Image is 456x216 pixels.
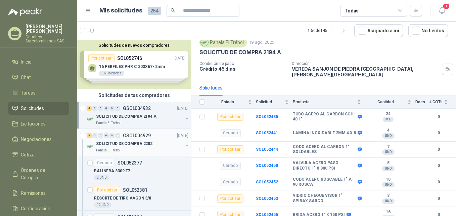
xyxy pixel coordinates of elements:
[8,8,42,16] img: Logo peakr
[256,147,278,152] a: SOL052444
[220,178,241,186] div: Cerrado
[115,106,120,111] div: 0
[199,61,286,66] p: Condición de pago
[201,39,208,46] img: Company Logo
[293,96,365,109] th: Producto
[87,142,95,150] img: Company Logo
[87,106,92,111] div: 4
[293,100,356,104] span: Producto
[256,196,278,201] a: SOL052453
[220,129,241,137] div: Cerrado
[21,189,46,197] span: Remisiones
[177,133,188,139] p: [DATE]
[80,43,188,48] button: Solicitudes de nuevos compradores
[217,113,243,121] div: Por cotizar
[94,186,120,194] div: Por cotizar
[415,96,429,109] th: Docs
[21,58,32,66] span: Inicio
[8,164,69,184] a: Órdenes de Compra
[292,61,439,66] p: Dirección
[249,39,274,46] p: 19 ago, 2025
[293,160,356,171] b: VALVULA ACERO PASO DIRECTO 1" X 800 PSI
[8,102,69,115] a: Solicitudes
[96,141,152,147] p: SOLICITUD DE COMPRA 2202
[429,114,448,120] b: 0
[354,24,403,37] button: Asignado a mi
[199,49,281,56] p: SOLICITUD DE COMPRA 2194 A
[8,133,69,146] a: Negociaciones
[8,117,69,130] a: Licitaciones
[92,106,97,111] div: 0
[123,106,151,111] p: GSOL004932
[8,202,69,215] a: Configuración
[21,74,31,81] span: Chat
[365,210,411,215] b: 16
[293,112,356,122] b: TUBO ACERO AL CARBON SCH-40 1"
[123,188,147,192] p: SOL052381
[429,146,448,153] b: 0
[87,115,95,123] img: Company Logo
[382,199,395,204] div: UND
[256,96,293,109] th: Solicitud
[429,130,448,136] b: 0
[382,133,395,139] div: UND
[365,177,411,182] b: 10
[209,96,256,109] th: Estado
[77,183,191,211] a: Por cotizarSOL052381RESORTE DE TIRO VAGON 3/812 UND
[256,180,278,184] a: SOL052452
[429,179,448,185] b: 0
[21,167,63,181] span: Órdenes de Compra
[256,100,283,104] span: Solicitud
[104,133,109,138] div: 0
[77,156,191,183] a: CerradoSOL052377BALINERA 3309 ZZ2 UND
[148,7,161,15] span: 254
[8,86,69,99] a: Tareas
[293,144,356,155] b: CODO ACERO AL CARBON 1" SOLDABLES
[98,133,103,138] div: 0
[96,120,121,126] p: Panela El Trébol
[21,105,44,112] span: Solicitudes
[94,159,115,167] div: Cerrado
[8,187,69,200] a: Remisiones
[217,145,243,153] div: Por cotizar
[199,37,247,47] div: Panela El Trébol
[220,162,241,170] div: Cerrado
[21,151,36,158] span: Cotizar
[94,175,109,180] div: 2 UND
[92,133,97,138] div: 0
[94,195,151,202] p: RESORTE DE TIRO VAGON 3/8
[429,195,448,202] b: 0
[209,100,246,104] span: Estado
[256,163,278,168] a: SOL052450
[293,193,356,204] b: VIDRIO CHEQUE VISOR 1" SPIRAX SARCO
[118,160,142,165] p: SOL052377
[8,148,69,161] a: Cotizar
[256,131,278,135] a: SOL052441
[365,111,411,117] b: 24
[109,106,115,111] div: 0
[256,114,278,119] a: SOL052435
[99,6,142,15] h1: Mis solicitudes
[382,149,395,155] div: UND
[365,193,411,199] b: 3
[26,35,69,43] p: Cauchos Surcolombianos SAS
[171,8,175,13] span: search
[98,106,103,111] div: 0
[96,148,121,153] p: Panela El Trébol
[115,133,120,138] div: 0
[293,131,356,136] b: LAMINA INOXIDABLE 2MM 4 X 8
[365,128,411,133] b: 4
[292,66,439,77] p: VEREDA SANJON DE PIEDRA [GEOGRAPHIC_DATA] , [PERSON_NAME][GEOGRAPHIC_DATA]
[21,205,50,212] span: Configuración
[8,71,69,84] a: Chat
[94,202,111,208] div: 12 UND
[217,194,243,203] div: Por cotizar
[87,104,190,126] a: 4 0 0 0 0 0 GSOL004932[DATE] Company LogoSOLICITUD DE COMPRA 2194 APanela El Trébol
[94,168,131,174] p: BALINERA 3309 ZZ
[345,7,359,14] div: Todas
[21,120,46,128] span: Licitaciones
